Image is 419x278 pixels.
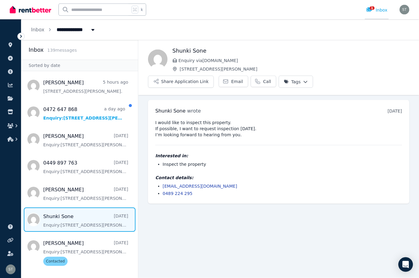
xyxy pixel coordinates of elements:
span: ORGANISE [5,33,24,38]
h4: Contact details: [155,175,402,181]
div: Open Intercom Messenger [398,257,413,272]
a: Inbox [31,27,44,33]
span: wrote [187,108,201,114]
img: Samantha Thomas [400,5,409,15]
a: [PERSON_NAME][DATE]Enquiry:[STREET_ADDRESS][PERSON_NAME]. [43,133,128,148]
span: Call [263,78,271,85]
span: Shunki Sone [155,108,185,114]
div: Inbox [366,7,387,13]
a: 0489 224 295 [163,191,192,196]
button: Tags [279,76,313,88]
pre: I would like to inspect this property. If possible, I want to request inspection [DATE]. I’m look... [155,120,402,138]
img: RentBetter [10,5,51,14]
time: [DATE] [388,109,402,113]
a: [PERSON_NAME]5 hours ago[STREET_ADDRESS][PERSON_NAME]. [43,79,128,94]
h1: Shunki Sone [172,47,409,55]
span: Email [231,78,243,85]
img: Shunki Sone [148,50,167,69]
img: Samantha Thomas [6,265,16,274]
span: k [141,7,143,12]
a: Call [251,76,276,87]
h4: Interested in: [155,153,402,159]
span: 139 message s [47,48,77,53]
span: Enquiry via [DOMAIN_NAME] [178,57,409,64]
a: Email [219,76,248,87]
h2: Inbox [29,46,44,54]
button: Share Application Link [148,76,214,88]
div: Sorted by date [21,60,138,71]
a: 0449 897 763[DATE]Enquiry:[STREET_ADDRESS][PERSON_NAME]. [43,159,128,175]
a: Shunki Sone[DATE]Enquiry:[STREET_ADDRESS][PERSON_NAME]. [43,213,128,228]
a: [EMAIL_ADDRESS][DOMAIN_NAME] [163,184,237,189]
span: 1 [370,6,375,10]
li: Inspect the property [163,161,402,167]
nav: Breadcrumb [21,19,106,40]
a: [PERSON_NAME][DATE]Enquiry:[STREET_ADDRESS][PERSON_NAME]. [43,186,128,201]
span: Tags [284,79,301,85]
span: [STREET_ADDRESS][PERSON_NAME] [180,66,409,72]
a: [PERSON_NAME][DATE]Enquiry:[STREET_ADDRESS][PERSON_NAME].Contacted [43,240,128,266]
a: 0472 647 868a day agoEnquiry:[STREET_ADDRESS][PERSON_NAME]. [43,106,125,121]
